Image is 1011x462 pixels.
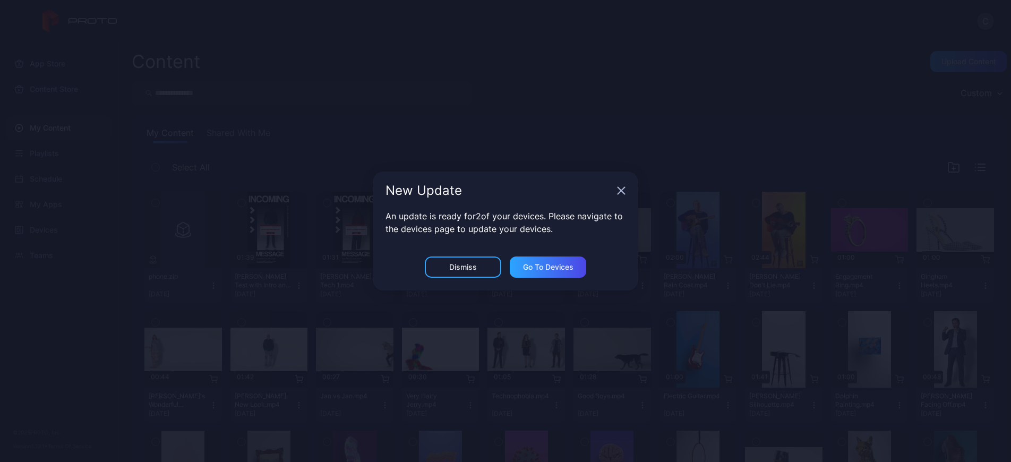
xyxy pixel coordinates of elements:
[449,263,477,271] div: Dismiss
[385,210,626,235] p: An update is ready for 2 of your devices. Please navigate to the devices page to update your devi...
[385,184,613,197] div: New Update
[425,256,501,278] button: Dismiss
[510,256,586,278] button: Go to devices
[523,263,573,271] div: Go to devices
